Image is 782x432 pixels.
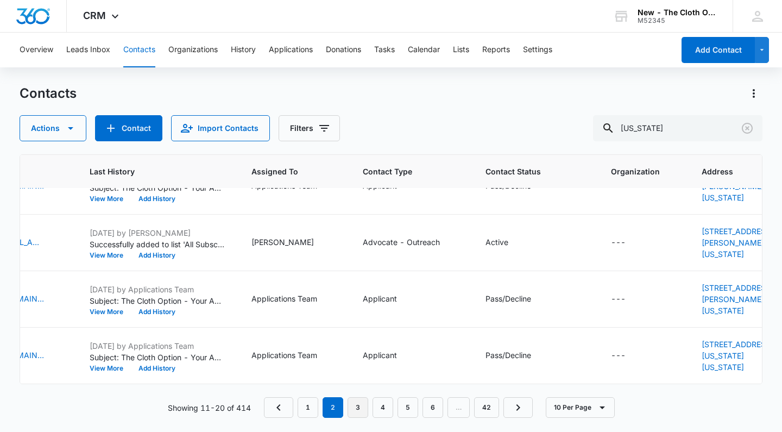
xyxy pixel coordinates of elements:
[482,33,510,67] button: Reports
[374,33,395,67] button: Tasks
[279,115,340,141] button: Filters
[131,309,183,315] button: Add History
[422,397,443,418] a: Page 6
[90,166,210,177] span: Last History
[20,33,53,67] button: Overview
[611,349,645,362] div: Organization - - Select to Edit Field
[131,196,183,202] button: Add History
[251,349,317,361] div: Applications Team
[251,236,314,248] div: [PERSON_NAME]
[611,293,626,306] div: ---
[90,340,225,352] p: [DATE] by Applications Team
[90,252,131,259] button: View More
[702,166,777,177] span: Address
[363,293,417,306] div: Contact Type - Applicant - Select to Edit Field
[90,309,131,315] button: View More
[251,293,317,304] div: Applications Team
[474,397,499,418] a: Page 42
[363,166,444,177] span: Contact Type
[90,365,131,372] button: View More
[702,340,773,372] a: [STREET_ADDRESS][US_STATE][US_STATE]
[90,352,225,363] p: Subject: The Cloth Option - Your Application Has Been Closed Dear [PERSON_NAME], We are writing t...
[546,397,615,418] button: 10 Per Page
[298,397,318,418] a: Page 1
[363,349,417,362] div: Contact Type - Applicant - Select to Edit Field
[348,397,368,418] a: Page 3
[485,236,528,249] div: Contact Status - Active - Select to Edit Field
[702,227,773,259] a: [STREET_ADDRESS][PERSON_NAME][US_STATE]
[485,293,531,304] div: Pass/Decline
[131,252,183,259] button: Add History
[251,349,337,362] div: Assigned To - Applications Team - Select to Edit Field
[131,365,183,372] button: Add History
[611,236,645,249] div: Organization - - Select to Edit Field
[20,115,86,141] button: Actions
[251,166,321,177] span: Assigned To
[611,293,645,306] div: Organization - - Select to Edit Field
[323,397,343,418] em: 2
[638,8,717,17] div: account name
[90,295,225,306] p: Subject: The Cloth Option - Your Application Dear [PERSON_NAME], Thank you for your application f...
[503,397,533,418] a: Next Page
[251,293,337,306] div: Assigned To - Applications Team - Select to Edit Field
[363,236,440,248] div: Advocate - Outreach
[485,349,551,362] div: Contact Status - Pass/Decline - Select to Edit Field
[20,85,77,102] h1: Contacts
[702,283,773,315] a: [STREET_ADDRESS][PERSON_NAME][US_STATE]
[90,284,225,295] p: [DATE] by Applications Team
[611,236,626,249] div: ---
[269,33,313,67] button: Applications
[90,239,225,250] p: Successfully added to list 'All Subscribers'.
[745,85,762,102] button: Actions
[90,196,131,202] button: View More
[363,236,459,249] div: Contact Type - Advocate - Outreach - Select to Edit Field
[264,397,293,418] a: Previous Page
[611,166,660,177] span: Organization
[95,115,162,141] button: Add Contact
[90,227,225,239] p: [DATE] by [PERSON_NAME]
[264,397,533,418] nav: Pagination
[485,236,508,248] div: Active
[638,17,717,24] div: account id
[739,120,756,137] button: Clear
[373,397,393,418] a: Page 4
[66,33,110,67] button: Leads Inbox
[168,402,251,414] p: Showing 11-20 of 414
[363,349,397,361] div: Applicant
[611,349,626,362] div: ---
[168,33,218,67] button: Organizations
[398,397,418,418] a: Page 5
[408,33,440,67] button: Calendar
[682,37,755,63] button: Add Contact
[123,33,155,67] button: Contacts
[485,166,569,177] span: Contact Status
[171,115,270,141] button: Import Contacts
[83,10,106,21] span: CRM
[251,236,333,249] div: Assigned To - Avery Edwards - Select to Edit Field
[485,293,551,306] div: Contact Status - Pass/Decline - Select to Edit Field
[523,33,552,67] button: Settings
[593,115,762,141] input: Search Contacts
[363,293,397,304] div: Applicant
[485,349,531,361] div: Pass/Decline
[231,33,256,67] button: History
[326,33,361,67] button: Donations
[453,33,469,67] button: Lists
